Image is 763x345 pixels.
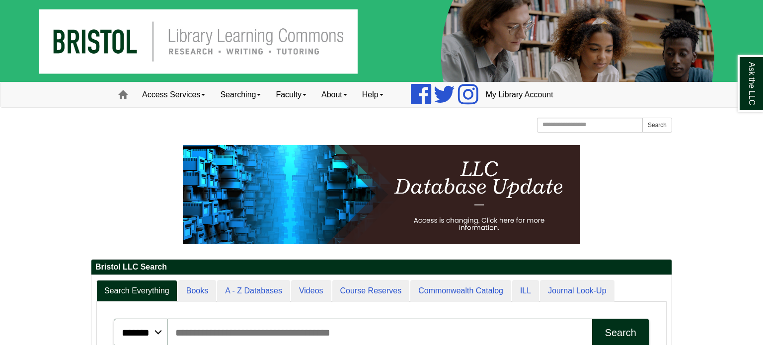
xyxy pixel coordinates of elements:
[642,118,672,133] button: Search
[291,280,331,302] a: Videos
[540,280,614,302] a: Journal Look-Up
[314,82,355,107] a: About
[605,327,636,339] div: Search
[178,280,216,302] a: Books
[478,82,561,107] a: My Library Account
[183,145,580,244] img: HTML tutorial
[410,280,511,302] a: Commonwealth Catalog
[135,82,213,107] a: Access Services
[268,82,314,107] a: Faculty
[332,280,410,302] a: Course Reserves
[96,280,177,302] a: Search Everything
[91,260,672,275] h2: Bristol LLC Search
[512,280,539,302] a: ILL
[355,82,391,107] a: Help
[213,82,268,107] a: Searching
[217,280,290,302] a: A - Z Databases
